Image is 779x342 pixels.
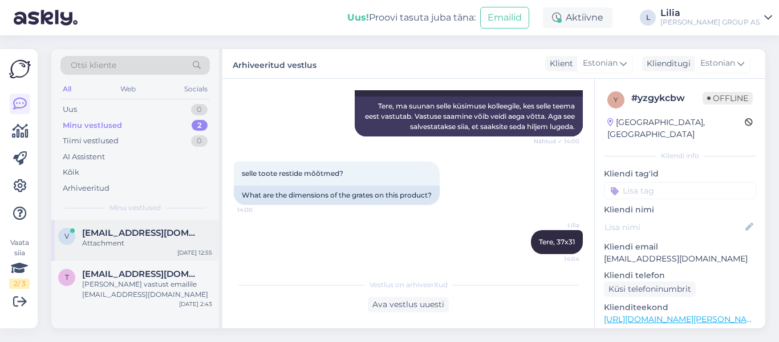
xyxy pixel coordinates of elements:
div: 0 [191,104,208,115]
p: Kliendi telefon [604,269,756,281]
div: Arhiveeritud [63,183,109,194]
span: Lilia [537,221,579,230]
div: [PERSON_NAME] vastust emailile [EMAIL_ADDRESS][DOMAIN_NAME] [82,279,212,300]
div: 0 [191,135,208,147]
div: Proovi tasuta juba täna: [347,11,476,25]
a: Lilia[PERSON_NAME] GROUP AS [660,9,772,27]
p: Kliendi email [604,241,756,253]
span: valter.l2ll@gmail.com [82,228,201,238]
div: Vaata siia [9,238,30,289]
div: [PERSON_NAME] GROUP AS [660,18,760,27]
span: Otsi kliente [71,59,116,71]
div: All [60,82,74,96]
span: Offline [703,92,753,104]
div: Lilia [660,9,760,18]
span: toomasmoks@gmail.com [82,269,201,279]
span: 14:04 [537,255,579,263]
div: Küsi telefoninumbrit [604,281,696,297]
div: [GEOGRAPHIC_DATA], [GEOGRAPHIC_DATA] [607,116,745,140]
div: Web [118,82,138,96]
input: Lisa nimi [604,221,743,234]
div: 2 / 3 [9,279,30,289]
div: Uus [63,104,77,115]
p: Kliendi nimi [604,204,756,216]
div: Attachment [82,238,212,248]
p: [EMAIL_ADDRESS][DOMAIN_NAME] [604,253,756,265]
span: v [64,232,69,240]
div: AI Assistent [63,151,105,163]
p: Kliendi tag'id [604,168,756,180]
div: 2 [192,120,208,131]
button: Emailid [480,7,529,29]
div: Kõik [63,167,79,178]
div: What are the dimensions of the grates on this product? [234,186,440,205]
div: Klient [545,58,573,70]
div: Ava vestlus uuesti [368,297,449,312]
b: Uus! [347,12,369,23]
input: Lisa tag [604,182,756,199]
label: Arhiveeritud vestlus [233,56,317,71]
div: Minu vestlused [63,120,122,131]
p: Klienditeekond [604,301,756,313]
span: Vestlus on arhiveeritud [370,280,448,290]
div: L [640,10,656,26]
div: Socials [182,82,210,96]
div: # yzgykcbw [631,91,703,105]
span: t [65,273,69,281]
div: [DATE] 2:43 [179,300,212,308]
span: 14:00 [237,206,280,214]
span: selle toote restide mõõtmed? [242,169,343,178]
div: Tere, ma suunan selle küsimuse kolleegile, kes selle teema eest vastutab. Vastuse saamine võib ve... [355,96,583,136]
span: Estonian [583,57,618,70]
div: Kliendi info [604,151,756,161]
div: [DATE] 12:55 [177,248,212,257]
span: Estonian [700,57,735,70]
div: Klienditugi [642,58,691,70]
div: Tiimi vestlused [63,135,119,147]
span: Minu vestlused [109,203,161,213]
span: Nähtud ✓ 14:00 [534,137,579,146]
img: Askly Logo [9,58,31,80]
span: y [614,95,618,104]
span: Tere, 37x31 [539,238,575,246]
div: Aktiivne [543,7,612,28]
